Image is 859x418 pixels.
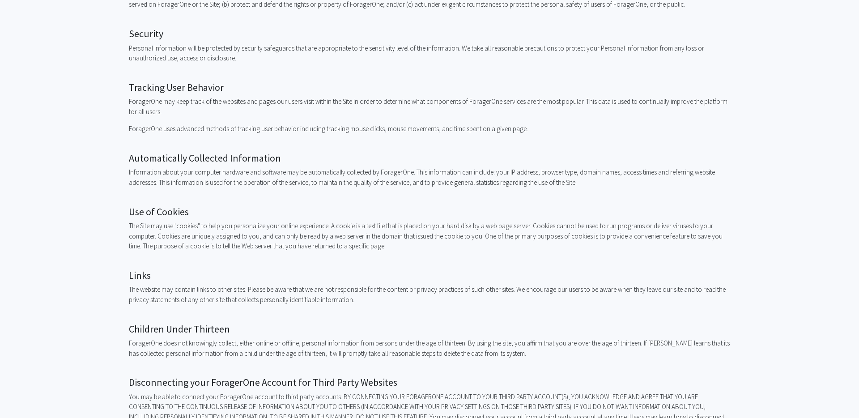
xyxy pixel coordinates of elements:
h2: Children Under Thirteen [129,323,730,335]
h2: Security [129,28,730,39]
p: ForagerOne may keep track of the websites and pages our users visit within the Site in order to d... [129,97,730,117]
p: The Site may use "cookies" to help you personalize your online experience. A cookie is a text fil... [129,221,730,252]
h2: Disconnecting your ForagerOne Account for Third Party Websites [129,376,730,388]
h2: Use of Cookies [129,206,730,218]
h2: Tracking User Behavior [129,81,730,93]
p: ForagerOne uses advanced methods of tracking user behavior including tracking mouse clicks, mouse... [129,124,730,134]
h2: Links [129,269,730,281]
p: Information about your computer hardware and software may be automatically collected by ForagerOn... [129,167,730,188]
p: Personal Information will be protected by security safeguards that are appropriate to the sensiti... [129,43,730,64]
p: ForagerOne does not knowingly collect, either online or offline, personal information from person... [129,338,730,358]
p: The website may contain links to other sites. Please be aware that we are not responsible for the... [129,285,730,305]
h2: Automatically Collected Information [129,152,730,164]
iframe: Chat [7,378,38,411]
